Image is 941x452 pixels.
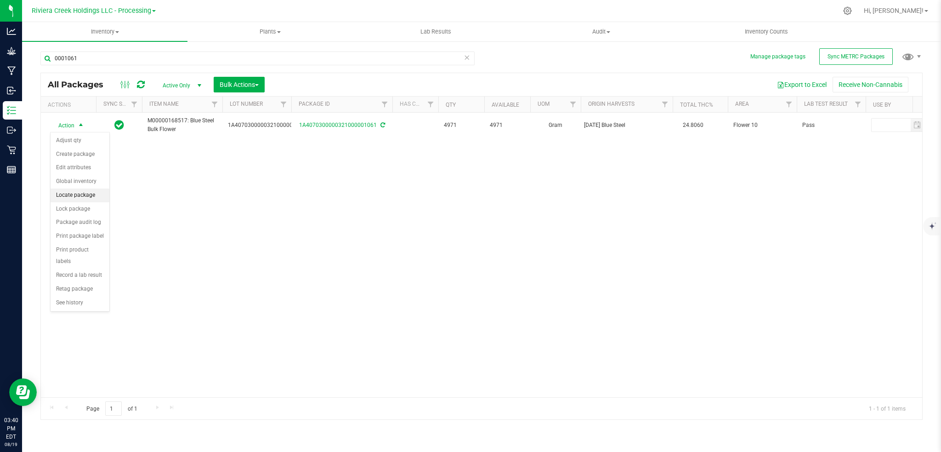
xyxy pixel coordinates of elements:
a: UOM [538,101,550,107]
span: 4971 [444,121,479,130]
inline-svg: Outbound [7,126,16,135]
span: Flower 10 [733,121,791,130]
span: select [75,119,87,132]
li: Print product labels [51,243,109,269]
a: Filter [658,97,673,112]
span: Gram [536,121,575,130]
a: Filter [423,97,438,112]
a: Filter [276,97,291,112]
button: Receive Non-Cannabis [833,77,908,92]
span: Inventory Counts [732,28,800,36]
a: Plants [187,22,353,41]
inline-svg: Inbound [7,86,16,95]
li: See history [51,296,109,310]
inline-svg: Retail [7,145,16,154]
iframe: Resource center [9,378,37,406]
a: Lab Results [353,22,518,41]
span: Inventory [22,28,187,36]
span: Action [50,119,75,132]
a: Filter [850,97,866,112]
inline-svg: Manufacturing [7,66,16,75]
span: Bulk Actions [220,81,259,88]
button: Sync METRC Packages [819,48,893,65]
span: 1A4070300000321000001061 [228,121,306,130]
a: Package ID [299,101,330,107]
span: All Packages [48,80,113,90]
span: Clear [464,51,470,63]
li: Print package label [51,229,109,243]
a: Lab Test Result [804,101,848,107]
inline-svg: Analytics [7,27,16,36]
span: Pass [802,121,860,130]
span: 1 - 1 of 1 items [862,401,913,415]
a: Origin Harvests [588,101,635,107]
button: Export to Excel [771,77,833,92]
button: Manage package tags [750,53,805,61]
a: Area [735,101,749,107]
a: Total THC% [680,102,713,108]
span: Riviera Creek Holdings LLC - Processing [32,7,151,15]
span: Page of 1 [79,401,145,416]
div: [DATE] Blue Steel [584,121,670,130]
li: Package audit log [51,216,109,229]
div: Actions [48,102,92,108]
p: 08/19 [4,441,18,448]
a: Item Name [149,101,179,107]
inline-svg: Grow [7,46,16,56]
a: Filter [782,97,797,112]
span: 24.8060 [678,119,708,132]
a: Qty [446,102,456,108]
span: Lab Results [408,28,464,36]
span: select [911,119,924,132]
div: Manage settings [842,6,853,15]
span: M00000168517: Blue Steel Bulk Flower [147,116,217,134]
li: Create package [51,148,109,161]
inline-svg: Inventory [7,106,16,115]
a: Use By [873,102,891,108]
span: Sync METRC Packages [828,53,884,60]
span: Plants [188,28,352,36]
span: In Sync [114,119,124,132]
input: 1 [105,401,122,416]
span: Sync from Compliance System [379,122,385,128]
a: Audit [518,22,684,41]
li: Adjust qty [51,134,109,148]
span: 4971 [490,121,525,130]
a: Inventory [22,22,187,41]
li: Global inventory [51,175,109,189]
span: Audit [519,28,683,36]
li: Edit attributes [51,161,109,175]
li: Lock package [51,202,109,216]
li: Record a lab result [51,269,109,282]
a: Sync Status [103,101,139,107]
th: Has COA [392,97,438,113]
a: Inventory Counts [684,22,849,41]
button: Bulk Actions [214,77,265,92]
span: Hi, [PERSON_NAME]! [864,7,924,14]
a: Filter [207,97,222,112]
a: Lot Number [230,101,263,107]
a: 1A4070300000321000001061 [299,122,377,128]
input: Search Package ID, Item Name, SKU, Lot or Part Number... [40,51,475,65]
a: Available [492,102,519,108]
a: Filter [377,97,392,112]
p: 03:40 PM EDT [4,416,18,441]
li: Retag package [51,282,109,296]
li: Locate package [51,189,109,202]
a: Filter [566,97,581,112]
a: Filter [127,97,142,112]
inline-svg: Reports [7,165,16,174]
